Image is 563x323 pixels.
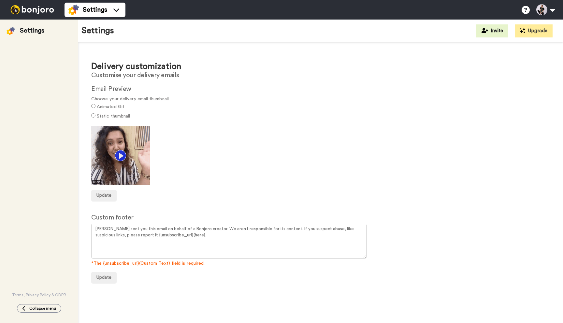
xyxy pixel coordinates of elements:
h2: Email Preview [91,85,550,92]
h1: Delivery customization [91,62,550,71]
span: Update [96,275,111,280]
h1: Settings [81,26,114,35]
img: settings-colored.svg [68,5,79,15]
div: Settings [20,26,44,35]
img: bj-logo-header-white.svg [8,5,57,14]
label: Custom footer [91,213,134,222]
span: *The {unsubscribe_url}(Custom Text) field is required. [91,260,550,267]
span: Choose your delivery email thumbnail [91,96,550,103]
h2: Customise your delivery emails [91,72,550,79]
span: Settings [83,5,107,14]
img: settings-colored.svg [7,27,15,35]
button: Update [91,272,117,284]
label: Animated Gif [97,104,124,110]
textarea: [PERSON_NAME] sent you this email on behalf of a Bonjoro creator. We aren’t responsible for its c... [91,224,367,259]
button: Collapse menu [17,304,61,313]
button: Update [91,190,117,202]
button: Invite [476,24,508,37]
span: Collapse menu [29,306,56,311]
button: Upgrade [515,24,553,37]
label: Static thumbnail [97,113,130,120]
span: Update [96,193,111,198]
img: c713b795-656f-4edb-9759-2201f17354ac.gif [91,126,150,185]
